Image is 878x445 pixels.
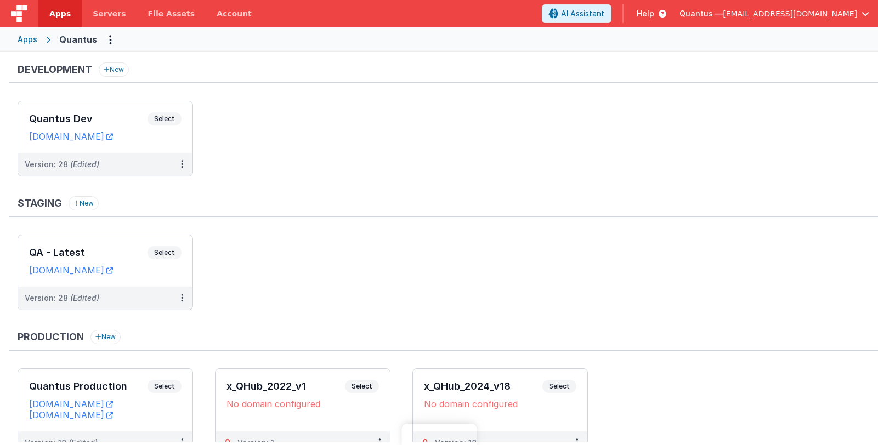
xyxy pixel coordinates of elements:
[226,381,345,392] h3: x_QHub_2022_v1
[18,332,84,343] h3: Production
[25,293,99,304] div: Version: 28
[59,33,97,46] div: Quantus
[29,409,113,420] a: [DOMAIN_NAME]
[542,380,576,393] span: Select
[29,247,148,258] h3: QA - Latest
[18,34,37,45] div: Apps
[93,8,126,19] span: Servers
[148,380,182,393] span: Select
[561,8,604,19] span: AI Assistant
[29,265,113,276] a: [DOMAIN_NAME]
[99,62,129,77] button: New
[29,381,148,392] h3: Quantus Production
[226,398,379,409] div: No domain configured
[29,131,113,142] a: [DOMAIN_NAME]
[679,8,723,19] span: Quantus —
[148,8,195,19] span: File Assets
[29,398,113,409] a: [DOMAIN_NAME]
[29,113,148,124] h3: Quantus Dev
[69,196,99,210] button: New
[90,330,121,344] button: New
[542,4,611,23] button: AI Assistant
[637,8,654,19] span: Help
[70,293,99,303] span: (Edited)
[18,198,62,209] h3: Staging
[25,159,99,170] div: Version: 28
[101,31,119,48] button: Options
[424,381,542,392] h3: x_QHub_2024_v18
[345,380,379,393] span: Select
[424,398,576,409] div: No domain configured
[679,8,869,19] button: Quantus — [EMAIL_ADDRESS][DOMAIN_NAME]
[49,8,71,19] span: Apps
[148,112,182,125] span: Select
[148,246,182,259] span: Select
[18,64,92,75] h3: Development
[723,8,857,19] span: [EMAIL_ADDRESS][DOMAIN_NAME]
[70,159,99,169] span: (Edited)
